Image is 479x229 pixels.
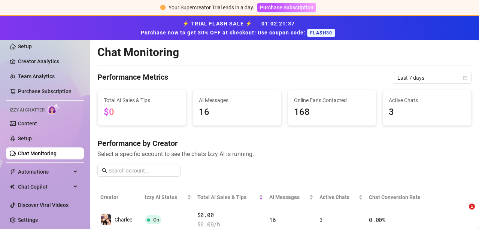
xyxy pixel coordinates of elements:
th: Total AI Sales & Tips [194,189,267,206]
span: Active Chats [389,96,465,104]
span: Total AI Sales & Tips [197,193,258,201]
span: 0.00 % [369,216,385,223]
span: Izzy AI Status [145,193,185,201]
span: AI Messages [199,96,275,104]
span: $0 [104,107,114,117]
span: 168 [294,105,370,119]
button: Purchase Subscription [257,3,316,12]
span: Total AI Sales & Tips [104,96,180,104]
th: Izzy AI Status [142,189,194,206]
span: 16 [269,216,276,223]
a: Settings [18,217,38,223]
span: thunderbolt [10,169,16,175]
span: Chat Copilot [18,181,71,193]
span: 3 [319,216,323,223]
span: Automations [18,166,71,178]
img: Chat Copilot [10,184,15,189]
img: Charlee [101,214,111,225]
h4: Performance Metrics [97,72,168,84]
strong: Purchase now to get 30% OFF at checkout! Use coupon code: [141,30,307,36]
span: $0.00 [197,211,264,220]
th: Active Chats [316,189,366,206]
span: Purchase Subscription [260,4,313,10]
span: Online Fans Contacted [294,96,370,104]
a: Team Analytics [18,73,55,79]
h4: Performance by Creator [97,138,472,149]
span: On [153,217,159,223]
iframe: Intercom live chat [454,204,472,222]
span: Select a specific account to see the chats Izzy AI is running. [97,149,472,159]
span: 01 : 02 : 21 : 37 [261,21,295,27]
a: Discover Viral Videos [18,202,69,208]
a: Setup [18,43,32,49]
th: AI Messages [266,189,316,206]
a: Setup [18,135,32,141]
a: Purchase Subscription [257,4,316,10]
span: AI Messages [269,193,307,201]
span: search [102,168,107,173]
span: exclamation-circle [160,5,166,10]
a: Creator Analytics [18,55,78,67]
span: Active Chats [319,193,357,201]
input: Search account... [109,167,176,175]
a: Purchase Subscription [18,88,72,94]
th: Chat Conversion Rate [366,189,434,206]
span: FLASH30 [307,29,335,37]
span: 16 [199,105,275,119]
img: AI Chatter [48,104,59,114]
span: calendar [463,76,467,80]
strong: ⚡ TRIAL FLASH SALE ⚡ [141,21,338,36]
span: 3 [389,105,465,119]
a: Chat Monitoring [18,150,57,156]
span: Your Supercreator Trial ends in a day. [169,4,254,10]
a: Content [18,120,37,126]
span: $ 0.00 /h [197,220,264,229]
span: 1 [469,204,475,210]
th: Creator [97,189,142,206]
h2: Chat Monitoring [97,45,179,59]
span: Last 7 days [397,72,467,83]
span: Izzy AI Chatter [10,107,45,114]
span: Charlee [115,217,132,223]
